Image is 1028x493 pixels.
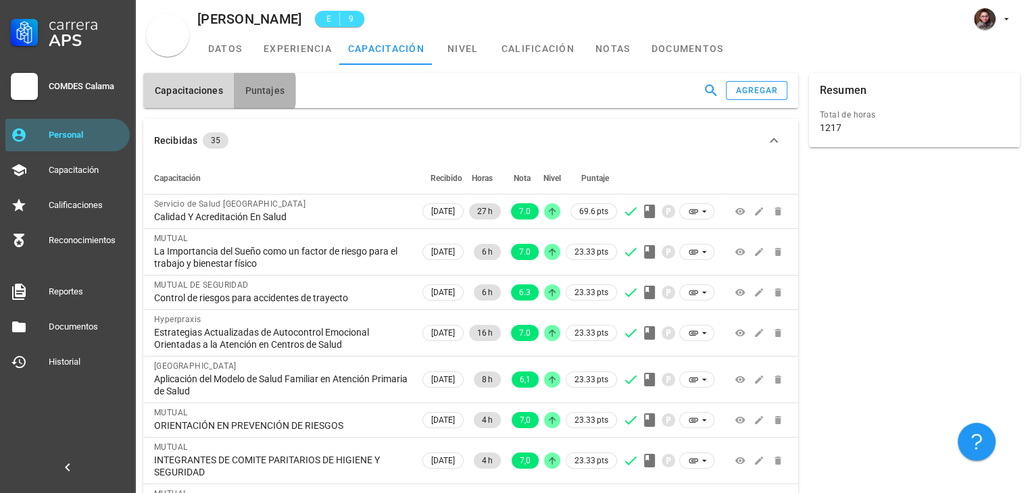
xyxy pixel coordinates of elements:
[433,32,493,65] a: nivel
[5,189,130,222] a: Calificaciones
[431,413,455,427] span: [DATE]
[820,122,841,134] div: 1217
[583,32,643,65] a: notas
[574,286,608,299] span: 23.33 pts
[211,132,220,149] span: 35
[482,452,493,469] span: 4 h
[5,224,130,257] a: Reconocimientos
[143,119,798,162] button: Recibidas 35
[345,12,356,26] span: 9
[482,244,493,260] span: 6 h
[49,286,124,297] div: Reportes
[579,205,608,218] span: 69.6 pts
[323,12,334,26] span: E
[49,321,124,332] div: Documentos
[49,81,124,92] div: COMDES Calama
[49,357,124,367] div: Historial
[519,284,531,301] span: 6.3
[820,108,1009,122] div: Total de horas
[735,86,779,95] div: agregar
[154,199,305,209] span: Servicio de Salud [GEOGRAPHIC_DATA]
[477,203,493,219] span: 27 h
[574,413,608,427] span: 23.33 pts
[520,371,531,388] span: 6,1
[581,174,609,183] span: Puntaje
[143,73,234,108] button: Capacitaciones
[49,165,124,176] div: Capacitación
[466,162,504,194] th: Horas
[5,346,130,378] a: Historial
[520,452,531,469] span: 7,0
[482,284,493,301] span: 6 h
[431,285,455,300] span: [DATE]
[154,174,201,183] span: Capacitación
[643,32,732,65] a: documentos
[482,371,493,388] span: 8 h
[154,315,201,324] span: Hyperpraxis
[154,234,187,243] span: MUTUAL
[431,326,455,340] span: [DATE]
[519,203,531,219] span: 7.0
[520,412,531,428] span: 7,0
[49,200,124,211] div: Calificaciones
[143,162,420,194] th: Capacitación
[493,32,583,65] a: calificación
[820,73,866,108] div: Resumen
[154,211,409,223] div: Calidad Y Acreditación En Salud
[154,408,187,417] span: MUTUAL
[255,32,340,65] a: experiencia
[49,16,124,32] div: Carrera
[514,174,531,183] span: Nota
[420,162,466,194] th: Recibido
[49,235,124,246] div: Reconocimientos
[5,276,130,308] a: Reportes
[5,119,130,151] a: Personal
[154,361,237,371] span: [GEOGRAPHIC_DATA]
[49,130,124,140] div: Personal
[154,85,223,96] span: Capacitaciones
[519,325,531,341] span: 7.0
[477,325,493,341] span: 16 h
[245,85,285,96] span: Puntajes
[154,442,187,452] span: MUTUAL
[431,174,462,183] span: Recibido
[482,412,493,428] span: 4 h
[5,154,130,186] a: Capacitación
[543,174,561,183] span: Nivel
[234,73,295,108] button: Puntajes
[519,244,531,260] span: 7.0
[146,14,189,57] div: avatar
[431,453,455,468] span: [DATE]
[504,162,541,194] th: Nota
[154,326,409,351] div: Estrategias Actualizadas de Autocontrol Emocional Orientadas a la Atención en Centros de Salud
[340,32,433,65] a: capacitación
[154,292,409,304] div: Control de riesgos para accidentes de trayecto
[154,454,409,478] div: INTEGRANTES DE COMITE PARITARIOS DE HIGIENE Y SEGURIDAD
[726,81,787,100] button: agregar
[195,32,255,65] a: datos
[574,245,608,259] span: 23.33 pts
[574,326,608,340] span: 23.33 pts
[49,32,124,49] div: APS
[197,11,301,26] div: [PERSON_NAME]
[154,373,409,397] div: Aplicación del Modelo de Salud Familiar en Atención Primaria de Salud
[431,372,455,387] span: [DATE]
[541,162,563,194] th: Nivel
[5,311,130,343] a: Documentos
[154,133,197,148] div: Recibidas
[154,280,249,290] span: MUTUAL DE SEGURIDAD
[154,419,409,432] div: ORIENTACIÓN EN PREVENCIÓN DE RIESGOS
[974,8,996,30] div: avatar
[431,244,455,259] span: [DATE]
[431,204,455,219] span: [DATE]
[472,174,493,183] span: Horas
[563,162,620,194] th: Puntaje
[574,454,608,467] span: 23.33 pts
[574,373,608,386] span: 23.33 pts
[154,245,409,269] div: La Importancia del Sueño como un factor de riesgo para el trabajo y bienestar físico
